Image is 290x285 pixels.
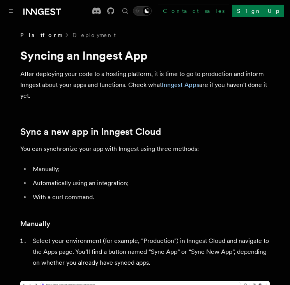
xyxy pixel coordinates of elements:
li: Automatically using an integration; [30,178,270,189]
p: After deploying your code to a hosting platform, it is time to go to production and inform Innges... [20,69,270,101]
a: Sync a new app in Inngest Cloud [20,126,161,137]
p: You can synchronize your app with Inngest using three methods: [20,143,270,154]
li: With a curl command. [30,192,270,203]
button: Toggle navigation [6,6,16,16]
button: Toggle dark mode [133,6,152,16]
a: Sign Up [232,5,284,17]
a: Deployment [72,31,116,39]
h1: Syncing an Inngest App [20,48,270,62]
button: Find something... [120,6,130,16]
li: Select your environment (for example, "Production") in Inngest Cloud and navigate to the Apps pag... [30,235,270,268]
li: Manually; [30,164,270,175]
span: Platform [20,31,62,39]
a: Inngest Apps [162,81,199,89]
a: Contact sales [158,5,229,17]
a: Manually [20,218,50,229]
